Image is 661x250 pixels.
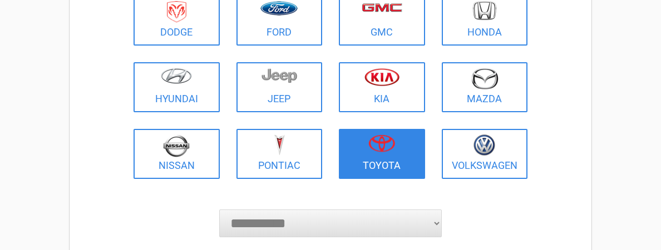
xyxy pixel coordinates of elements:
[473,134,495,156] img: volkswagen
[161,68,192,84] img: hyundai
[339,62,425,112] a: Kia
[134,62,220,112] a: Hyundai
[236,129,323,179] a: Pontiac
[236,62,323,112] a: Jeep
[167,1,186,23] img: dodge
[339,129,425,179] a: Toyota
[260,1,298,16] img: ford
[442,129,528,179] a: Volkswagen
[362,3,402,12] img: gmc
[442,62,528,112] a: Mazda
[274,134,285,156] img: pontiac
[368,134,395,152] img: toyota
[134,129,220,179] a: Nissan
[262,68,297,83] img: jeep
[471,68,499,89] img: mazda
[364,68,399,86] img: kia
[473,1,496,21] img: honda
[163,134,190,157] img: nissan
